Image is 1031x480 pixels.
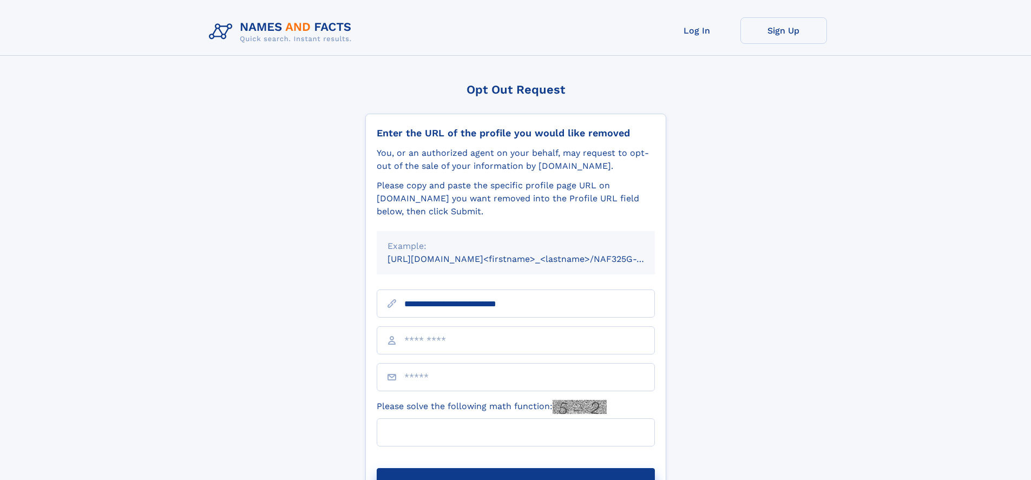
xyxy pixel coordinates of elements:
div: Please copy and paste the specific profile page URL on [DOMAIN_NAME] you want removed into the Pr... [377,179,655,218]
small: [URL][DOMAIN_NAME]<firstname>_<lastname>/NAF325G-xxxxxxxx [388,254,675,264]
div: You, or an authorized agent on your behalf, may request to opt-out of the sale of your informatio... [377,147,655,173]
a: Sign Up [740,17,827,44]
img: Logo Names and Facts [205,17,360,47]
a: Log In [654,17,740,44]
div: Opt Out Request [365,83,666,96]
div: Example: [388,240,644,253]
div: Enter the URL of the profile you would like removed [377,127,655,139]
label: Please solve the following math function: [377,400,607,414]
